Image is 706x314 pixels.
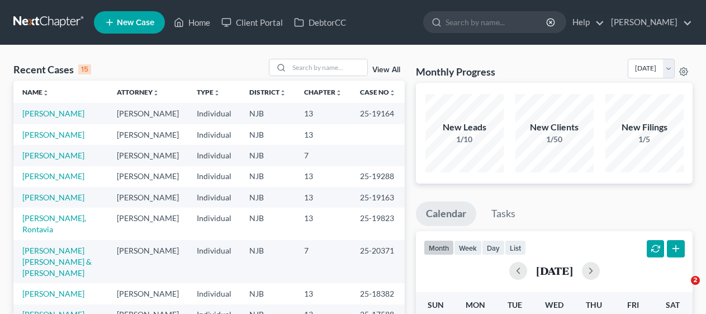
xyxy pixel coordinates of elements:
td: Individual [188,145,240,166]
a: Nameunfold_more [22,88,49,96]
span: Sat [666,300,680,310]
a: View All [372,66,400,74]
input: Search by name... [289,59,367,76]
span: Mon [466,300,485,310]
div: New Filings [605,121,684,134]
td: 13 [295,124,351,145]
td: NJB [240,240,295,283]
h3: Monthly Progress [416,65,495,78]
a: DebtorCC [288,12,352,32]
div: 1/50 [515,134,594,145]
a: Attorneyunfold_more [117,88,159,96]
td: NJB [240,124,295,145]
td: 13 [295,166,351,187]
td: 25-19164 [351,103,405,124]
td: NJB [240,187,295,208]
div: New Leads [425,121,504,134]
td: Individual [188,166,240,187]
a: Help [567,12,604,32]
td: 25-19163 [351,187,405,208]
td: NJB [240,145,295,166]
i: unfold_more [279,90,286,96]
td: [PERSON_NAME] [108,145,188,166]
td: NJB [240,283,295,304]
a: Home [168,12,216,32]
td: Individual [188,187,240,208]
i: unfold_more [42,90,49,96]
td: [PERSON_NAME] [108,187,188,208]
td: 25-19823 [351,208,405,240]
a: [PERSON_NAME] [22,171,84,181]
span: Thu [586,300,602,310]
td: 13 [295,103,351,124]
td: [PERSON_NAME] [108,208,188,240]
a: Districtunfold_more [249,88,286,96]
td: 25-18382 [351,283,405,304]
a: Typeunfold_more [197,88,220,96]
i: unfold_more [335,90,342,96]
i: unfold_more [153,90,159,96]
span: Sun [428,300,444,310]
td: 25-20371 [351,240,405,283]
span: Wed [545,300,563,310]
td: Individual [188,124,240,145]
a: [PERSON_NAME] [22,193,84,202]
span: New Case [117,18,154,27]
td: NJB [240,103,295,124]
td: NJB [240,208,295,240]
td: Individual [188,240,240,283]
td: 13 [295,187,351,208]
button: list [505,240,526,255]
button: month [424,240,454,255]
div: 1/5 [605,134,684,145]
td: Individual [188,208,240,240]
a: [PERSON_NAME] [22,151,84,160]
a: Case Nounfold_more [360,88,396,96]
a: [PERSON_NAME] [22,109,84,118]
td: [PERSON_NAME] [108,283,188,304]
div: 1/10 [425,134,504,145]
a: [PERSON_NAME] [605,12,692,32]
div: 15 [78,64,91,74]
span: 2 [691,276,700,285]
a: [PERSON_NAME] [22,130,84,139]
input: Search by name... [446,12,548,32]
td: NJB [240,166,295,187]
a: Tasks [481,201,525,226]
td: 13 [295,208,351,240]
td: 7 [295,240,351,283]
button: week [454,240,482,255]
a: [PERSON_NAME] [22,289,84,298]
td: [PERSON_NAME] [108,124,188,145]
a: Chapterunfold_more [304,88,342,96]
div: New Clients [515,121,594,134]
td: [PERSON_NAME] [108,240,188,283]
td: [PERSON_NAME] [108,166,188,187]
td: Individual [188,103,240,124]
span: Tue [508,300,522,310]
td: Individual [188,283,240,304]
button: day [482,240,505,255]
a: [PERSON_NAME] [PERSON_NAME] & [PERSON_NAME] [22,246,92,278]
a: Calendar [416,201,476,226]
i: unfold_more [389,90,396,96]
div: Recent Cases [13,63,91,76]
td: 7 [295,145,351,166]
a: Client Portal [216,12,288,32]
h2: [DATE] [536,265,573,276]
span: Fri [627,300,639,310]
td: 25-19288 [351,166,405,187]
td: 13 [295,283,351,304]
i: unfold_more [214,90,220,96]
td: [PERSON_NAME] [108,103,188,124]
a: [PERSON_NAME], Rontavia [22,213,86,234]
iframe: Intercom live chat [668,276,695,303]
